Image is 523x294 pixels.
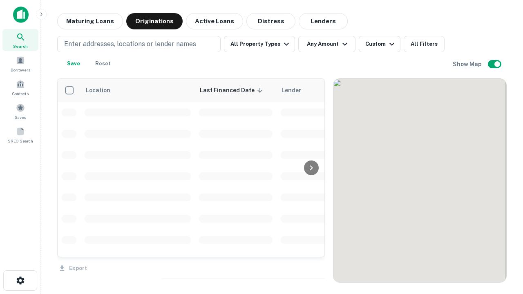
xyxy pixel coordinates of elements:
span: SREO Search [8,138,33,144]
img: capitalize-icon.png [13,7,29,23]
button: Maturing Loans [57,13,123,29]
th: Last Financed Date [195,79,277,102]
button: Reset [90,56,116,72]
h6: Show Map [453,60,483,69]
button: Save your search to get updates of matches that match your search criteria. [60,56,87,72]
button: Distress [246,13,295,29]
p: Enter addresses, locations or lender names [64,39,196,49]
span: Location [85,85,121,95]
iframe: Chat Widget [482,229,523,268]
div: 0 0 [333,79,506,282]
button: Originations [126,13,183,29]
span: Last Financed Date [200,85,265,95]
button: Active Loans [186,13,243,29]
button: Any Amount [298,36,355,52]
span: Borrowers [11,67,30,73]
a: Saved [2,100,38,122]
a: Contacts [2,76,38,98]
a: SREO Search [2,124,38,146]
button: All Property Types [224,36,295,52]
span: Saved [15,114,27,120]
th: Lender [277,79,407,102]
a: Borrowers [2,53,38,75]
button: Lenders [299,13,348,29]
th: Location [80,79,195,102]
span: Search [13,43,28,49]
a: Search [2,29,38,51]
div: Custom [365,39,397,49]
button: All Filters [404,36,445,52]
button: Custom [359,36,400,52]
span: Contacts [12,90,29,97]
span: Lender [282,85,301,95]
button: Enter addresses, locations or lender names [57,36,221,52]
